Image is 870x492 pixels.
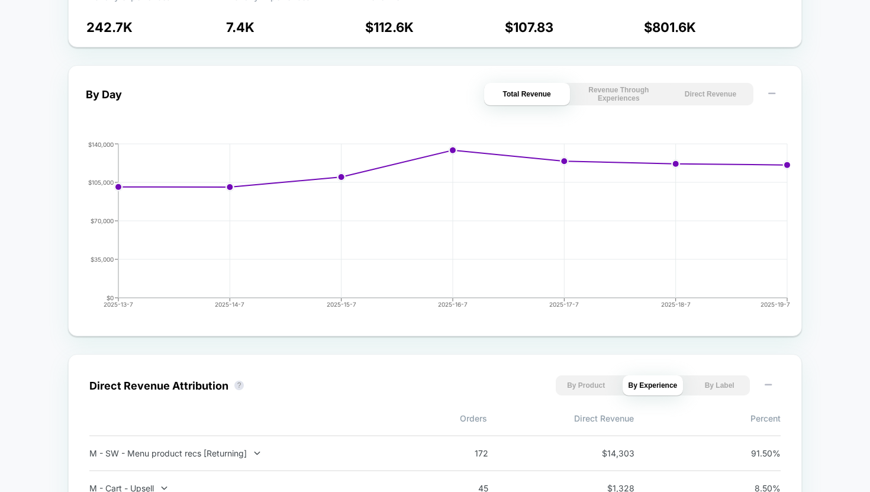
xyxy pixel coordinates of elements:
[661,301,691,308] tspan: 2025-18-7
[549,301,579,308] tspan: 2025-17-7
[86,88,122,101] div: By Day
[689,375,750,395] button: By Label
[727,448,781,458] span: 91.50 %
[556,375,617,395] button: By Product
[438,301,468,308] tspan: 2025-16-7
[89,448,401,458] div: M - SW - Menu product recs [Returning]
[226,20,366,35] p: 7.4K
[234,381,244,390] button: ?
[576,83,662,105] button: Revenue Through Experiences
[88,141,114,148] tspan: $140,000
[505,20,645,35] p: $ 107.83
[91,256,114,263] tspan: $35,000
[327,301,356,308] tspan: 2025-15-7
[581,448,634,458] span: $ 14,303
[88,179,114,186] tspan: $105,000
[668,83,753,105] button: Direct Revenue
[86,20,226,35] p: 242.7K
[761,301,790,308] tspan: 2025-19-7
[89,380,228,392] div: Direct Revenue Attribution
[215,301,244,308] tspan: 2025-14-7
[91,217,114,224] tspan: $70,000
[340,413,487,423] span: Orders
[107,294,114,301] tspan: $0
[623,375,684,395] button: By Experience
[104,301,133,308] tspan: 2025-13-7
[644,20,784,35] p: $ 801.6K
[365,20,505,35] p: $ 112.6K
[634,413,781,423] span: Percent
[484,83,570,105] button: Total Revenue
[435,448,488,458] span: 172
[487,413,634,423] span: Direct Revenue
